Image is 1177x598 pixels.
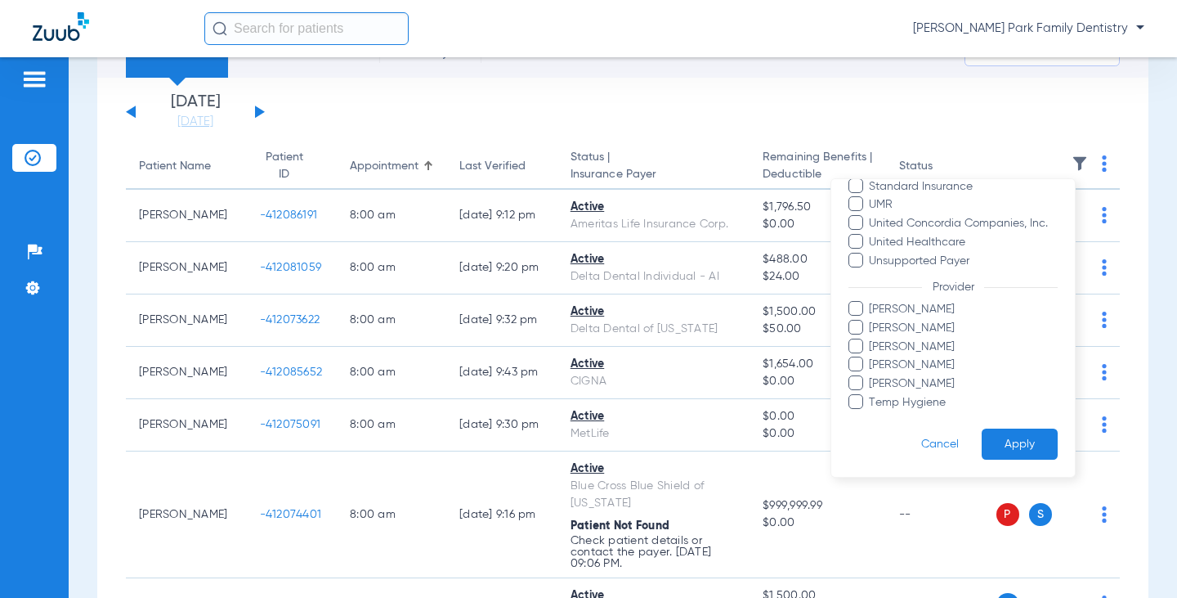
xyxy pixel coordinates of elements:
[868,394,1058,411] span: Temp Hygiene
[868,301,1058,318] span: [PERSON_NAME]
[898,429,982,461] button: Cancel
[868,320,1058,337] span: [PERSON_NAME]
[868,196,1058,214] span: UMR
[868,178,1058,196] span: Standard Insurance
[868,357,1058,374] span: [PERSON_NAME]
[982,429,1058,461] button: Apply
[868,375,1058,393] span: [PERSON_NAME]
[868,253,1058,270] span: Unsupported Payer
[922,281,984,293] span: Provider
[868,215,1058,232] span: United Concordia Companies, Inc.
[868,234,1058,251] span: United Healthcare
[868,339,1058,356] span: [PERSON_NAME]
